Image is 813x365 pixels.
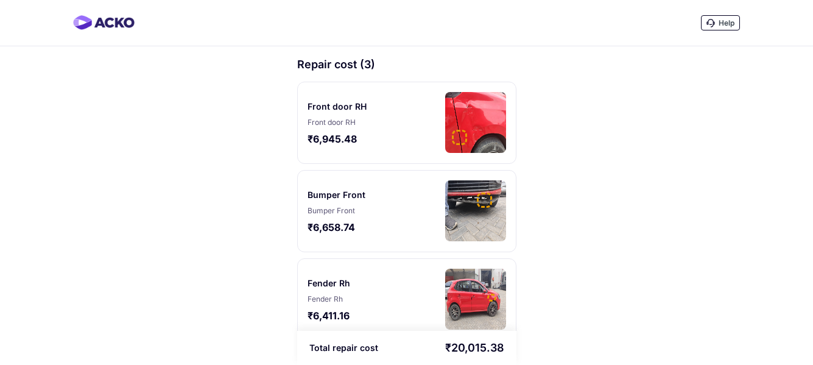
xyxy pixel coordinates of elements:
[308,118,387,127] div: Front door RH
[73,15,135,30] img: horizontal-gradient.png
[308,277,350,289] div: Fender Rh
[308,294,387,304] div: Fender Rh
[445,180,506,241] img: image
[445,269,506,330] img: image
[445,341,504,355] div: ₹20,015.38
[308,206,387,216] div: Bumper Front
[309,341,378,355] div: Total repair cost
[297,57,516,72] div: Repair cost (3)
[308,309,369,322] div: ₹6,411.16
[308,189,365,201] div: Bumper Front
[445,92,506,153] img: image
[308,101,367,113] div: Front door RH
[719,18,734,27] span: Help
[308,221,369,234] div: ₹6,658.74
[308,132,369,146] div: ₹6,945.48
